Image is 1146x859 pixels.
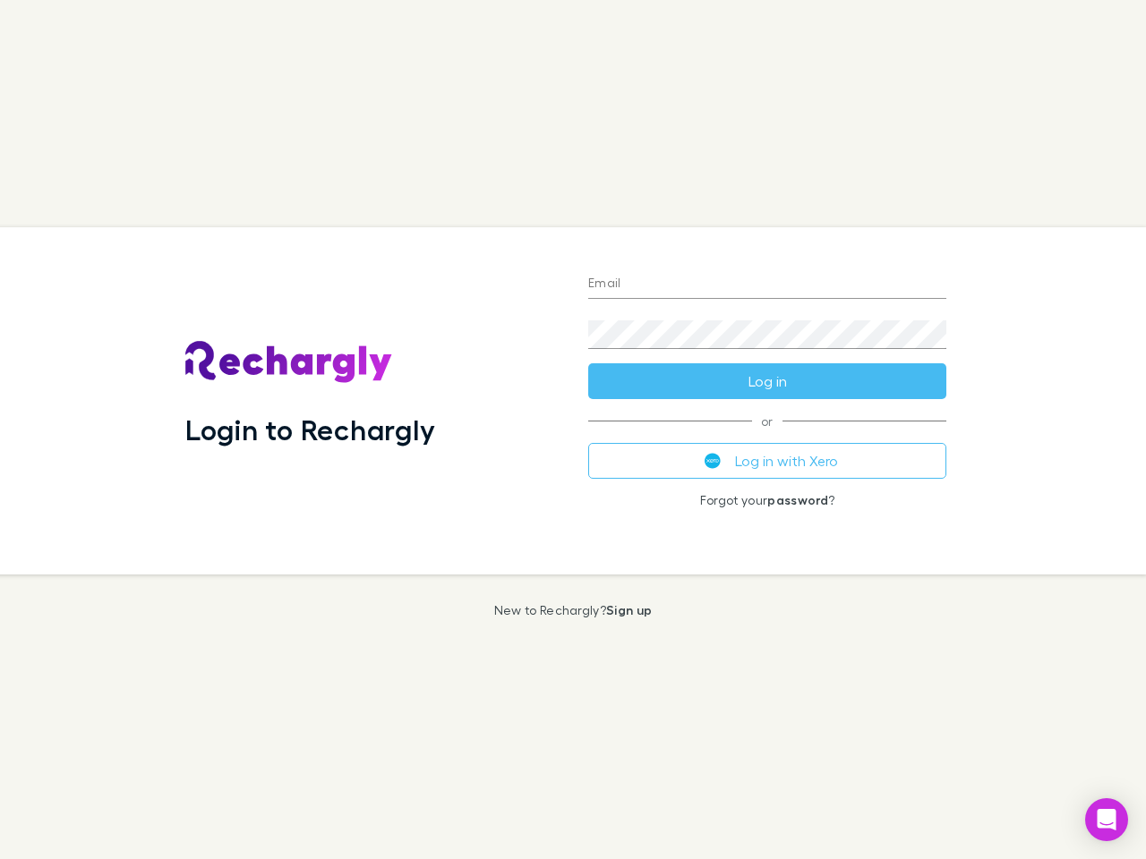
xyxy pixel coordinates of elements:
a: Sign up [606,602,652,617]
span: or [588,421,946,421]
button: Log in [588,363,946,399]
p: New to Rechargly? [494,603,653,617]
div: Open Intercom Messenger [1085,798,1128,841]
p: Forgot your ? [588,493,946,507]
button: Log in with Xero [588,443,946,479]
img: Rechargly's Logo [185,341,393,384]
a: password [767,492,828,507]
h1: Login to Rechargly [185,412,435,447]
img: Xero's logo [705,453,721,469]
